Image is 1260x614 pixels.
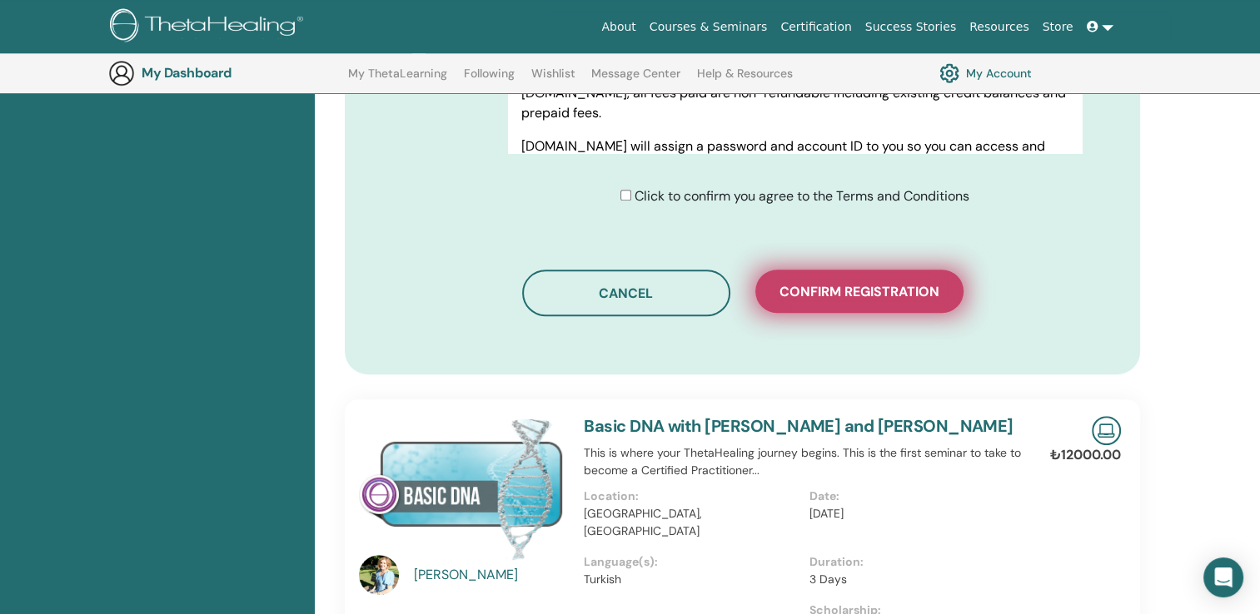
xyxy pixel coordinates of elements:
[414,565,568,585] a: [PERSON_NAME]
[348,67,447,93] a: My ThetaLearning
[464,67,515,93] a: Following
[809,553,1024,571] p: Duration:
[963,12,1036,42] a: Resources
[108,60,135,87] img: generic-user-icon.jpg
[584,505,799,540] p: [GEOGRAPHIC_DATA], [GEOGRAPHIC_DATA]
[599,285,653,302] span: Cancel
[359,555,399,595] img: default.jpg
[1203,557,1243,597] div: Open Intercom Messenger
[595,12,642,42] a: About
[809,571,1024,588] p: 3 Days
[584,553,799,571] p: Language(s):
[1092,416,1121,445] img: Live Online Seminar
[521,136,1068,356] p: [DOMAIN_NAME] will assign a password and account ID to you so you can access and use certain area...
[643,12,774,42] a: Courses & Seminars
[521,63,1068,123] p: Upon cancellation of a Profile Page by a user or termination of a profile page by [DOMAIN_NAME], ...
[522,270,730,316] button: Cancel
[1050,445,1121,465] p: ₺12000.00
[584,444,1034,479] p: This is where your ThetaHealing journey begins. This is the first seminar to take to become a Cer...
[359,416,564,560] img: Basic DNA
[142,65,308,81] h3: My Dashboard
[755,270,964,313] button: Confirm registration
[779,283,939,300] span: Confirm registration
[110,8,309,46] img: logo.png
[859,12,963,42] a: Success Stories
[939,59,959,87] img: cog.svg
[774,12,858,42] a: Certification
[584,571,799,588] p: Turkish
[697,67,793,93] a: Help & Resources
[584,488,799,505] p: Location:
[584,415,1013,437] a: Basic DNA with [PERSON_NAME] and [PERSON_NAME]
[809,488,1024,505] p: Date:
[635,187,969,205] span: Click to confirm you agree to the Terms and Conditions
[531,67,575,93] a: Wishlist
[939,59,1032,87] a: My Account
[809,505,1024,522] p: [DATE]
[591,67,680,93] a: Message Center
[1036,12,1080,42] a: Store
